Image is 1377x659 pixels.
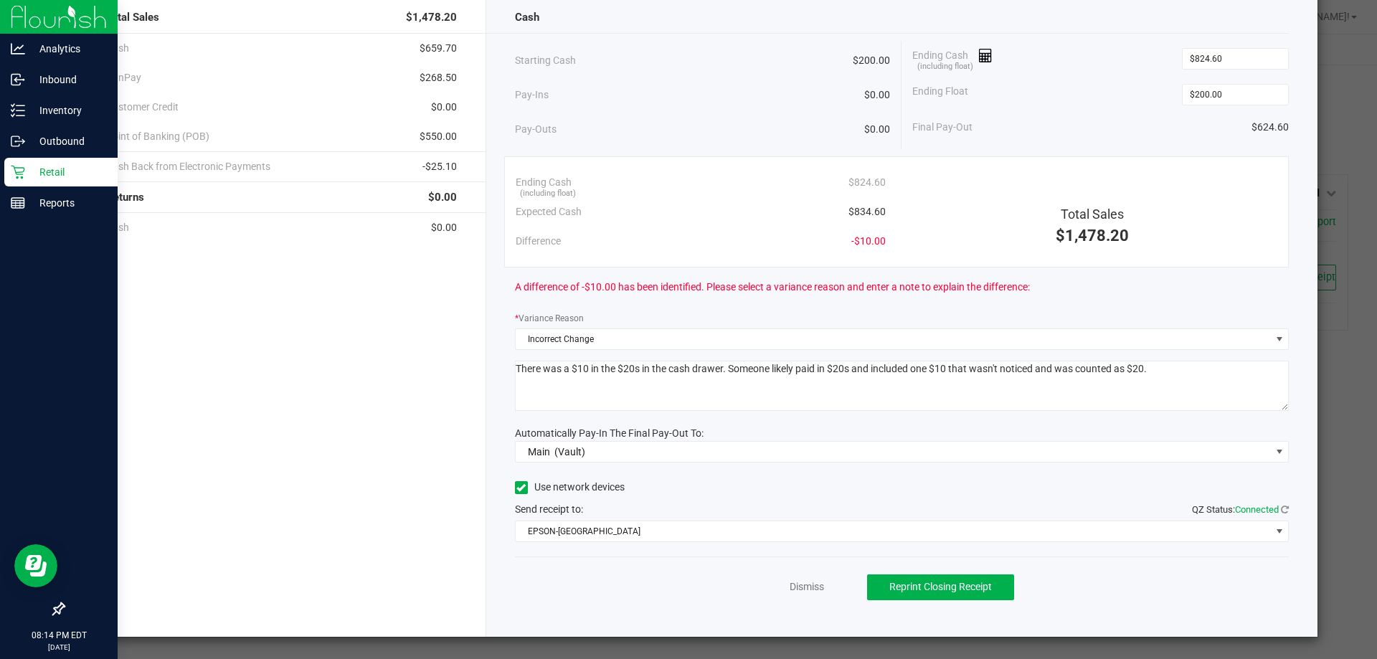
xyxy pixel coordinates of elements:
span: $0.00 [864,87,890,103]
p: Inventory [25,102,111,119]
span: $0.00 [428,189,457,206]
span: Incorrect Change [516,329,1271,349]
span: $550.00 [420,129,457,144]
p: Inbound [25,71,111,88]
span: Total Sales [1061,207,1124,222]
span: QZ Status: [1192,504,1289,515]
span: Expected Cash [516,204,582,219]
span: Connected [1235,504,1279,515]
span: $268.50 [420,70,457,85]
span: EPSON-[GEOGRAPHIC_DATA] [516,521,1271,541]
span: Send receipt to: [515,503,583,515]
span: $624.60 [1251,120,1289,135]
inline-svg: Inbound [11,72,25,87]
span: $1,478.20 [1056,227,1129,245]
span: Pay-Ins [515,87,549,103]
span: CanPay [106,70,141,85]
span: $0.00 [431,100,457,115]
inline-svg: Retail [11,165,25,179]
span: Cash [515,9,539,26]
label: Use network devices [515,480,625,495]
p: Analytics [25,40,111,57]
div: Returns [106,182,457,213]
span: (including float) [520,188,576,200]
span: Cash Back from Electronic Payments [106,159,270,174]
span: Main [528,446,550,457]
p: [DATE] [6,642,111,653]
inline-svg: Outbound [11,134,25,148]
inline-svg: Reports [11,196,25,210]
span: $1,478.20 [406,9,457,26]
inline-svg: Analytics [11,42,25,56]
span: A difference of -$10.00 has been identified. Please select a variance reason and enter a note to ... [515,280,1030,295]
span: Customer Credit [106,100,179,115]
span: Automatically Pay-In The Final Pay-Out To: [515,427,704,439]
span: $0.00 [431,220,457,235]
iframe: Resource center [14,544,57,587]
span: (including float) [917,61,973,73]
span: Ending Float [912,84,968,105]
span: $659.70 [420,41,457,56]
span: $200.00 [853,53,890,68]
span: $0.00 [864,122,890,137]
p: Outbound [25,133,111,150]
span: -$10.00 [851,234,886,249]
span: Starting Cash [515,53,576,68]
a: Dismiss [790,579,824,594]
label: Variance Reason [515,312,584,325]
span: Reprint Closing Receipt [889,581,992,592]
span: -$25.10 [422,159,457,174]
span: (Vault) [554,446,585,457]
span: $834.60 [848,204,886,219]
span: Ending Cash [516,175,572,190]
span: Ending Cash [912,48,993,70]
span: $824.60 [848,175,886,190]
span: Final Pay-Out [912,120,973,135]
span: Total Sales [106,9,159,26]
inline-svg: Inventory [11,103,25,118]
span: Difference [516,234,561,249]
p: Reports [25,194,111,212]
span: Pay-Outs [515,122,557,137]
p: Retail [25,163,111,181]
button: Reprint Closing Receipt [867,574,1014,600]
p: 08:14 PM EDT [6,629,111,642]
span: Point of Banking (POB) [106,129,209,144]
